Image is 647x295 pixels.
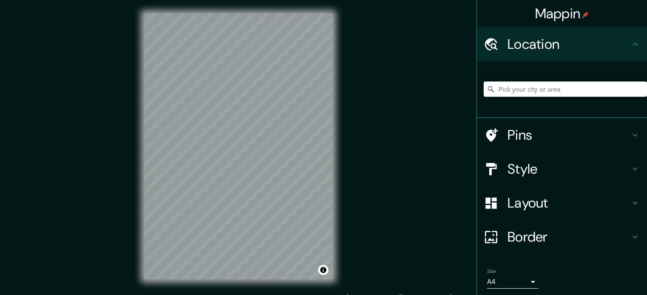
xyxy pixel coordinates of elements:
div: Location [477,27,647,61]
h4: Border [507,228,630,245]
h4: Location [507,36,630,53]
img: pin-icon.png [582,11,589,18]
h4: Style [507,160,630,177]
div: Layout [477,186,647,220]
canvas: Map [144,14,333,279]
div: A4 [487,275,538,289]
h4: Mappin [535,5,589,22]
div: Pins [477,118,647,152]
div: Border [477,220,647,254]
label: Size [487,268,496,275]
h4: Layout [507,194,630,211]
h4: Pins [507,126,630,143]
input: Pick your city or area [484,81,647,97]
button: Toggle attribution [318,265,328,275]
div: Style [477,152,647,186]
